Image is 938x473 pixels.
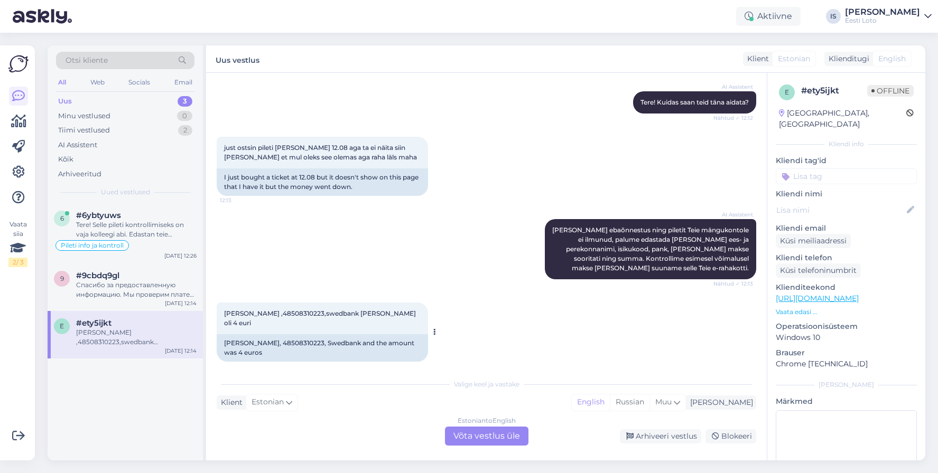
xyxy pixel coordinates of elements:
[178,96,192,107] div: 3
[655,397,672,406] span: Muu
[824,53,869,64] div: Klienditugi
[178,125,192,136] div: 2
[776,223,917,234] p: Kliendi email
[776,204,905,216] input: Lisa nimi
[778,53,810,64] span: Estonian
[220,196,259,204] span: 12:13
[76,280,197,299] div: Спасибо за предоставленную информацию. Мы проверим платеж и свяжемся с вами в ближайшее время.
[743,53,769,64] div: Klient
[620,429,701,443] div: Arhiveeri vestlus
[776,282,917,293] p: Klienditeekond
[713,280,753,288] span: Nähtud ✓ 12:13
[252,396,284,408] span: Estonian
[217,397,243,408] div: Klient
[776,347,917,358] p: Brauser
[58,140,97,150] div: AI Assistent
[845,8,932,25] a: [PERSON_NAME]Eesti Loto
[776,139,917,149] div: Kliendi info
[776,307,917,317] p: Vaata edasi ...
[217,334,428,362] div: [PERSON_NAME], 48508310223, Swedbank and the amount was 4 euros
[776,294,859,303] a: [URL][DOMAIN_NAME]
[164,252,197,260] div: [DATE] 12:26
[458,416,516,425] div: Estonian to English
[801,84,867,97] div: # ety5ijkt
[76,220,197,239] div: Tere! Selle pileti kontrollimiseks on vaja kolleegi abi. Edastan teie küsimuse [PERSON_NAME] vast...
[845,8,920,16] div: [PERSON_NAME]
[776,263,861,278] div: Küsi telefoninumbrit
[610,394,649,410] div: Russian
[58,96,72,107] div: Uus
[60,275,64,282] span: 9
[224,144,417,161] span: just ostsin pileti [PERSON_NAME] 12.08 aga ta ei näita siin [PERSON_NAME] et mul oleks see olemas...
[776,188,917,200] p: Kliendi nimi
[217,380,756,389] div: Valige keel ja vastake
[713,83,753,91] span: AI Assistent
[867,85,914,97] span: Offline
[785,88,789,96] span: e
[640,98,749,106] span: Tere! Kuidas saan teid täna aidata?
[686,397,753,408] div: [PERSON_NAME]
[8,54,29,74] img: Askly Logo
[552,226,750,272] span: [PERSON_NAME] ebaõnnestus ning piletit Teie mängukontole ei ilmunud, palume edastada [PERSON_NAME...
[572,394,610,410] div: English
[713,211,753,219] span: AI Assistent
[705,429,756,443] div: Blokeeri
[61,242,124,249] span: Pileti info ja kontroll
[826,9,841,24] div: IS
[776,380,917,390] div: [PERSON_NAME]
[713,114,753,122] span: Nähtud ✓ 12:12
[776,332,917,343] p: Windows 10
[776,168,917,184] input: Lisa tag
[58,154,73,165] div: Kõik
[736,7,801,26] div: Aktiivne
[217,168,428,196] div: I just bought a ticket at 12.08 but it doesn't show on this page that I have it but the money wen...
[878,53,906,64] span: English
[101,187,150,197] span: Uued vestlused
[58,111,110,121] div: Minu vestlused
[76,271,119,280] span: #9cbdq9gl
[776,252,917,263] p: Kliendi telefon
[779,108,906,130] div: [GEOGRAPHIC_DATA], [GEOGRAPHIC_DATA]
[88,75,107,89] div: Web
[845,16,920,25] div: Eesti Loto
[76,211,121,220] span: #6ybtyuws
[8,220,27,267] div: Vaata siia
[165,347,197,355] div: [DATE] 12:14
[58,125,110,136] div: Tiimi vestlused
[776,321,917,332] p: Operatsioonisüsteem
[216,52,259,66] label: Uus vestlus
[126,75,152,89] div: Socials
[776,396,917,407] p: Märkmed
[445,427,528,446] div: Võta vestlus üle
[8,258,27,267] div: 2 / 3
[76,328,197,347] div: [PERSON_NAME] ,48508310223,swedbank [PERSON_NAME] oli 4 euri
[224,309,417,327] span: [PERSON_NAME] ,48508310223,swedbank [PERSON_NAME] oli 4 euri
[56,75,68,89] div: All
[177,111,192,121] div: 0
[60,214,64,222] span: 6
[220,362,259,370] span: 12:14
[58,169,101,179] div: Arhiveeritud
[776,234,851,248] div: Küsi meiliaadressi
[172,75,194,89] div: Email
[66,55,108,66] span: Otsi kliente
[776,155,917,166] p: Kliendi tag'id
[76,318,112,328] span: #ety5ijkt
[776,358,917,370] p: Chrome [TECHNICAL_ID]
[60,322,64,330] span: e
[165,299,197,307] div: [DATE] 12:14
